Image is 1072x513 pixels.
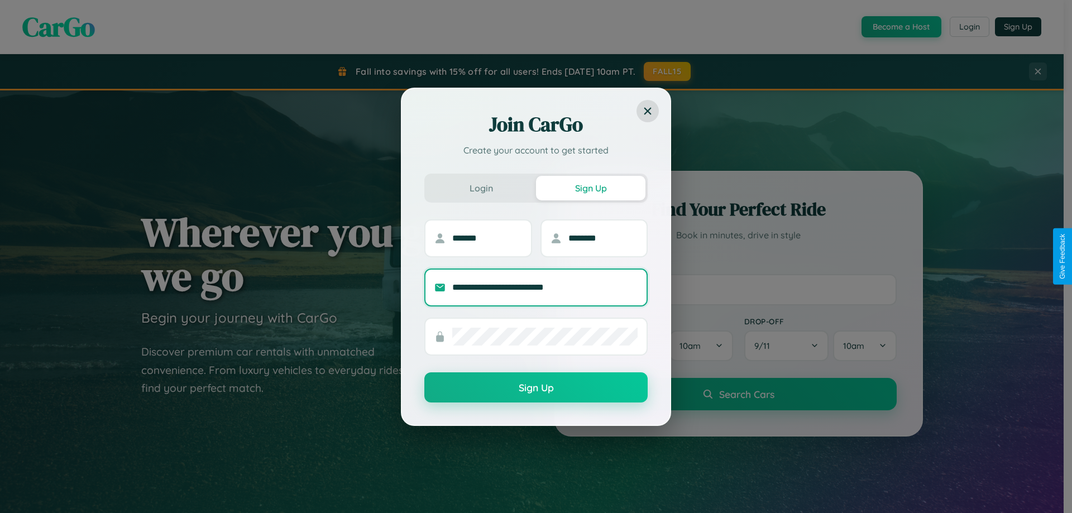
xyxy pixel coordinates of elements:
button: Sign Up [536,176,645,200]
div: Give Feedback [1059,234,1066,279]
button: Sign Up [424,372,648,402]
button: Login [427,176,536,200]
p: Create your account to get started [424,143,648,157]
h2: Join CarGo [424,111,648,138]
